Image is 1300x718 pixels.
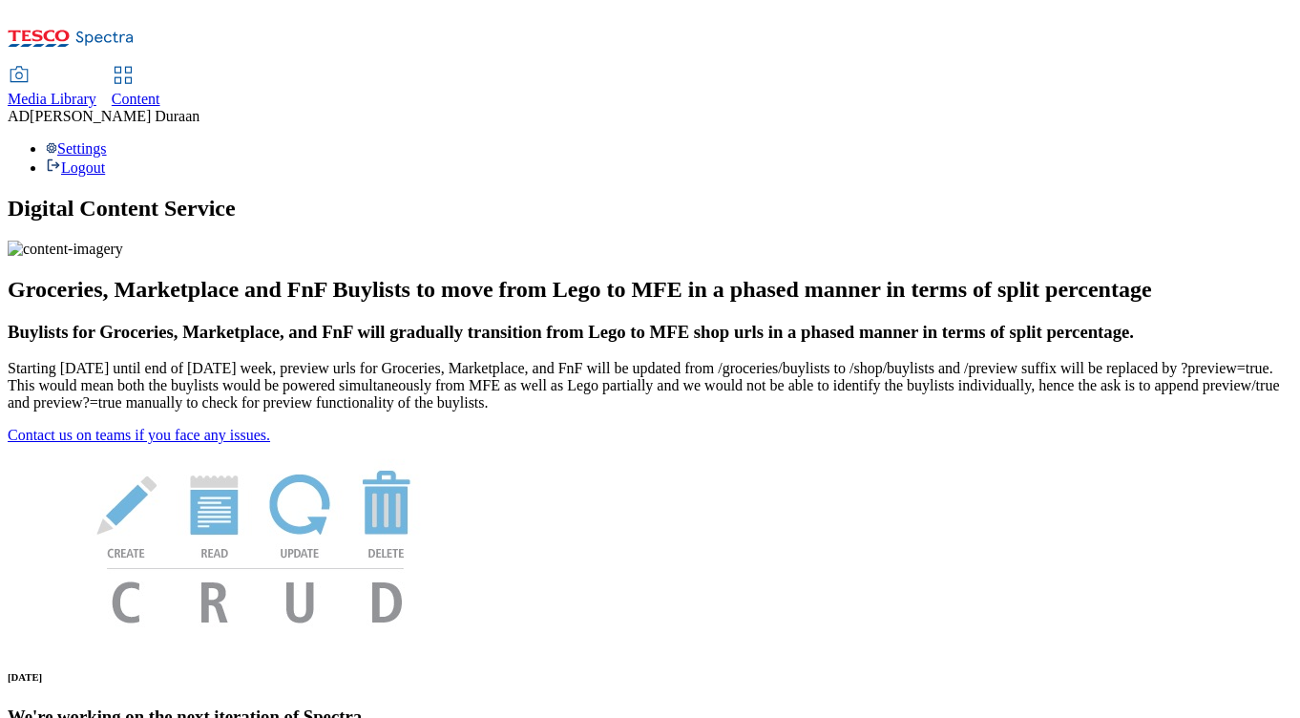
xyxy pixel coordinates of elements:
[8,322,1292,343] h3: Buylists for Groceries, Marketplace, and FnF will gradually transition from Lego to MFE shop urls...
[8,427,270,443] a: Contact us on teams if you face any issues.
[8,196,1292,222] h1: Digital Content Service
[8,108,30,124] span: AD
[8,91,96,107] span: Media Library
[8,444,504,644] img: News Image
[30,108,199,124] span: [PERSON_NAME] Duraan
[8,671,1292,683] h6: [DATE]
[8,68,96,108] a: Media Library
[8,241,123,258] img: content-imagery
[112,68,160,108] a: Content
[8,277,1292,303] h2: Groceries, Marketplace and FnF Buylists to move from Lego to MFE in a phased manner in terms of s...
[112,91,160,107] span: Content
[46,159,105,176] a: Logout
[46,140,107,157] a: Settings
[8,360,1292,412] p: Starting [DATE] until end of [DATE] week, preview urls for Groceries, Marketplace, and FnF will b...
